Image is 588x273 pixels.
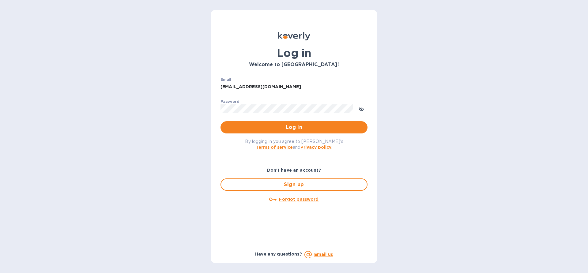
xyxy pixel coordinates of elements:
label: Email [221,78,231,81]
span: Log in [225,124,363,131]
b: Don't have an account? [267,168,321,173]
img: Koverly [278,32,310,40]
button: Sign up [221,178,367,191]
h3: Welcome to [GEOGRAPHIC_DATA]! [221,62,367,68]
a: Email us [314,252,333,257]
button: toggle password visibility [355,103,367,115]
h1: Log in [221,47,367,59]
button: Log in [221,121,367,133]
span: By logging in you agree to [PERSON_NAME]'s and . [245,139,343,150]
a: Terms of service [256,145,293,150]
u: Forgot password [279,197,318,202]
a: Privacy policy [300,145,331,150]
label: Password [221,100,239,103]
b: Have any questions? [255,252,302,256]
span: Sign up [226,181,362,188]
input: Enter email address [221,82,367,92]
